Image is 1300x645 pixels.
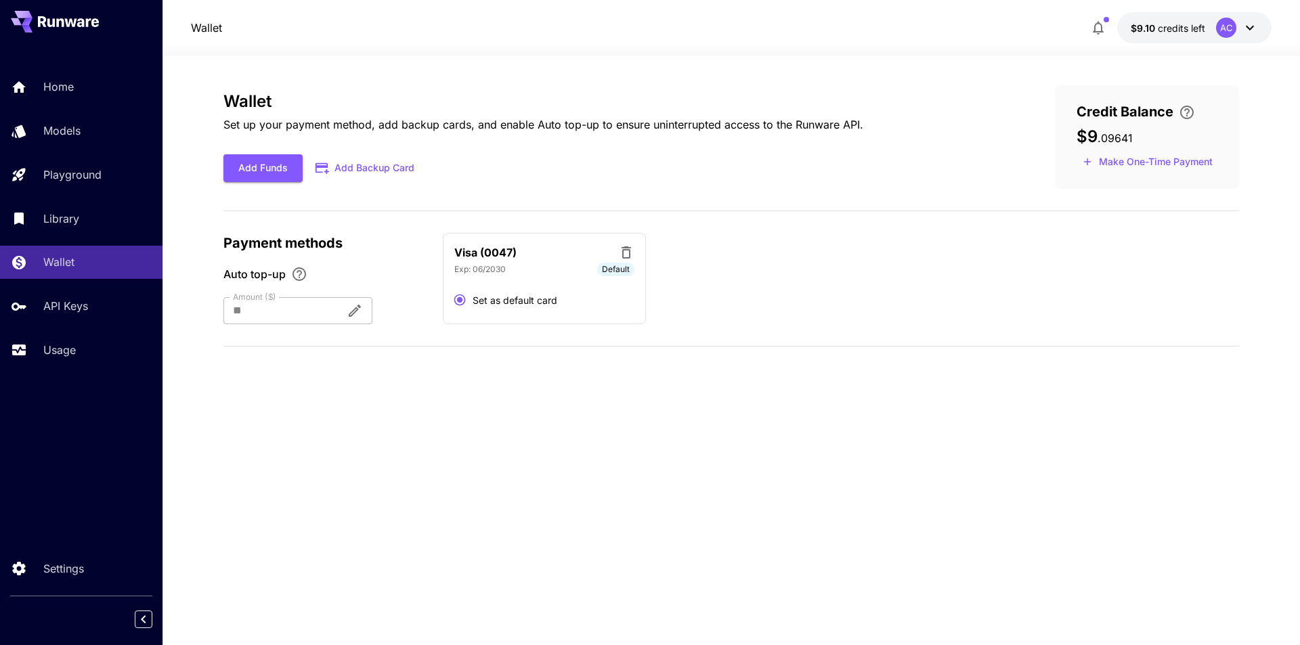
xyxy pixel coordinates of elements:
p: Home [43,79,74,95]
p: Visa (0047) [454,244,517,261]
p: Settings [43,560,84,577]
span: credits left [1158,22,1205,34]
button: Make a one-time, non-recurring payment [1077,152,1219,173]
span: $9.10 [1131,22,1158,34]
button: $9.09641AC [1117,12,1272,43]
p: Usage [43,342,76,358]
button: Add Funds [223,154,303,182]
button: Enter your card details and choose an Auto top-up amount to avoid service interruptions. We'll au... [1173,104,1200,120]
p: API Keys [43,298,88,314]
p: Models [43,123,81,139]
div: $9.09641 [1131,21,1205,35]
p: Set up your payment method, add backup cards, and enable Auto top-up to ensure uninterrupted acce... [223,116,863,133]
span: . 09641 [1098,131,1133,145]
p: Payment methods [223,233,427,253]
nav: breadcrumb [191,20,222,36]
button: Collapse sidebar [135,610,152,628]
p: Playground [43,166,102,183]
span: Set as default card [473,293,557,307]
h3: Wallet [223,92,863,111]
label: Amount ($) [233,291,276,303]
p: Exp: 06/2030 [454,263,506,275]
div: AC [1216,18,1236,38]
p: Wallet [43,254,74,270]
div: Collapse sidebar [145,607,162,631]
a: Wallet [191,20,222,36]
span: Credit Balance [1077,102,1173,122]
span: Default [597,263,634,275]
span: $9 [1077,127,1098,146]
button: Add Backup Card [303,155,429,181]
button: Enable Auto top-up to ensure uninterrupted service. We'll automatically bill the chosen amount wh... [286,266,313,282]
span: Auto top-up [223,266,286,282]
p: Library [43,210,79,227]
